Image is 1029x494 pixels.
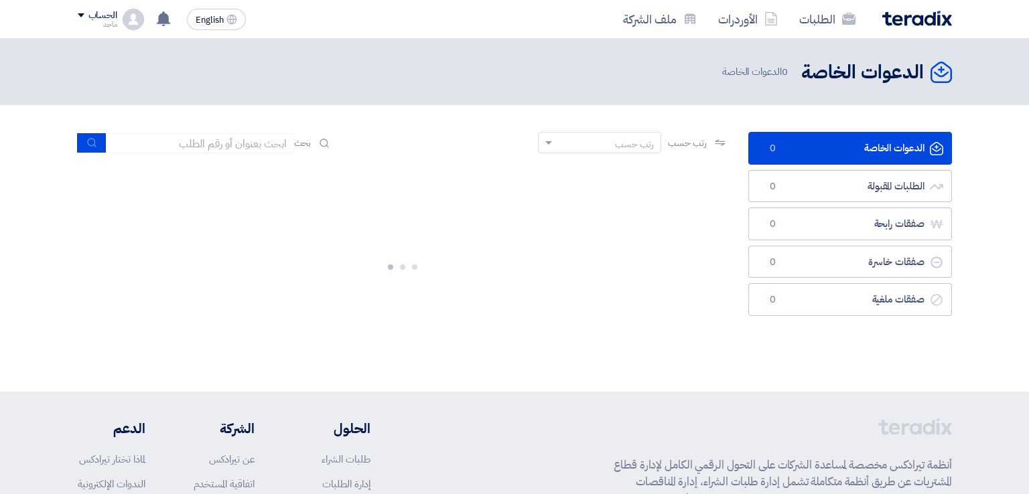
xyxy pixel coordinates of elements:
[123,9,144,30] img: profile_test.png
[615,137,654,151] div: رتب حسب
[79,452,145,467] a: لماذا تختار تيرادكس
[765,256,781,269] span: 0
[295,418,370,438] li: الحلول
[668,136,706,150] span: رتب حسب
[765,180,781,193] span: 0
[748,132,952,165] a: الدعوات الخاصة0
[788,3,866,35] a: الطلبات
[185,418,255,438] li: الشركة
[194,477,255,491] a: اتفاقية المستخدم
[294,136,312,150] span: بحث
[882,11,952,26] img: Teradix logo
[707,3,788,35] a: الأوردرات
[612,3,707,35] a: ملف الشركة
[78,477,145,491] a: الندوات الإلكترونية
[78,418,145,438] li: الدعم
[765,142,781,155] span: 0
[209,452,255,467] a: عن تيرادكس
[748,283,952,316] a: صفقات ملغية0
[88,10,117,21] div: الحساب
[748,246,952,278] a: صفقات خاسرة0
[187,9,246,30] button: English
[322,477,370,491] a: إدارة الطلبات
[801,60,924,86] h2: الدعوات الخاصة
[196,15,224,25] span: English
[78,21,117,28] div: ماجد
[748,170,952,203] a: الطلبات المقبولة0
[322,452,370,467] a: طلبات الشراء
[748,208,952,240] a: صفقات رابحة0
[765,218,781,231] span: 0
[782,64,788,79] span: 0
[107,133,294,153] input: ابحث بعنوان أو رقم الطلب
[765,293,781,307] span: 0
[722,64,791,80] span: الدعوات الخاصة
